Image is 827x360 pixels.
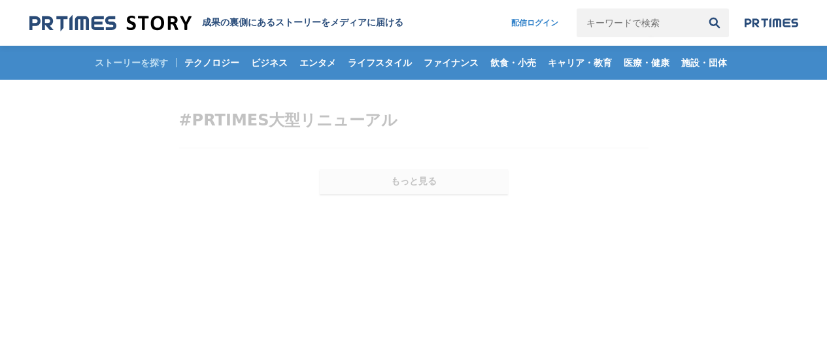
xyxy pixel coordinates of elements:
[745,18,798,28] img: prtimes
[700,8,729,37] button: 検索
[485,46,541,80] a: 飲食・小売
[498,8,571,37] a: 配信ログイン
[676,46,732,80] a: 施設・団体
[485,57,541,69] span: 飲食・小売
[543,57,617,69] span: キャリア・教育
[418,46,484,80] a: ファイナンス
[202,17,403,29] h1: 成果の裏側にあるストーリーをメディアに届ける
[294,46,341,80] a: エンタメ
[246,46,293,80] a: ビジネス
[29,14,192,32] img: 成果の裏側にあるストーリーをメディアに届ける
[343,46,417,80] a: ライフスタイル
[179,46,245,80] a: テクノロジー
[418,57,484,69] span: ファイナンス
[29,14,403,32] a: 成果の裏側にあるストーリーをメディアに届ける 成果の裏側にあるストーリーをメディアに届ける
[676,57,732,69] span: 施設・団体
[294,57,341,69] span: エンタメ
[246,57,293,69] span: ビジネス
[543,46,617,80] a: キャリア・教育
[179,57,245,69] span: テクノロジー
[618,46,675,80] a: 医療・健康
[577,8,700,37] input: キーワードで検索
[618,57,675,69] span: 医療・健康
[343,57,417,69] span: ライフスタイル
